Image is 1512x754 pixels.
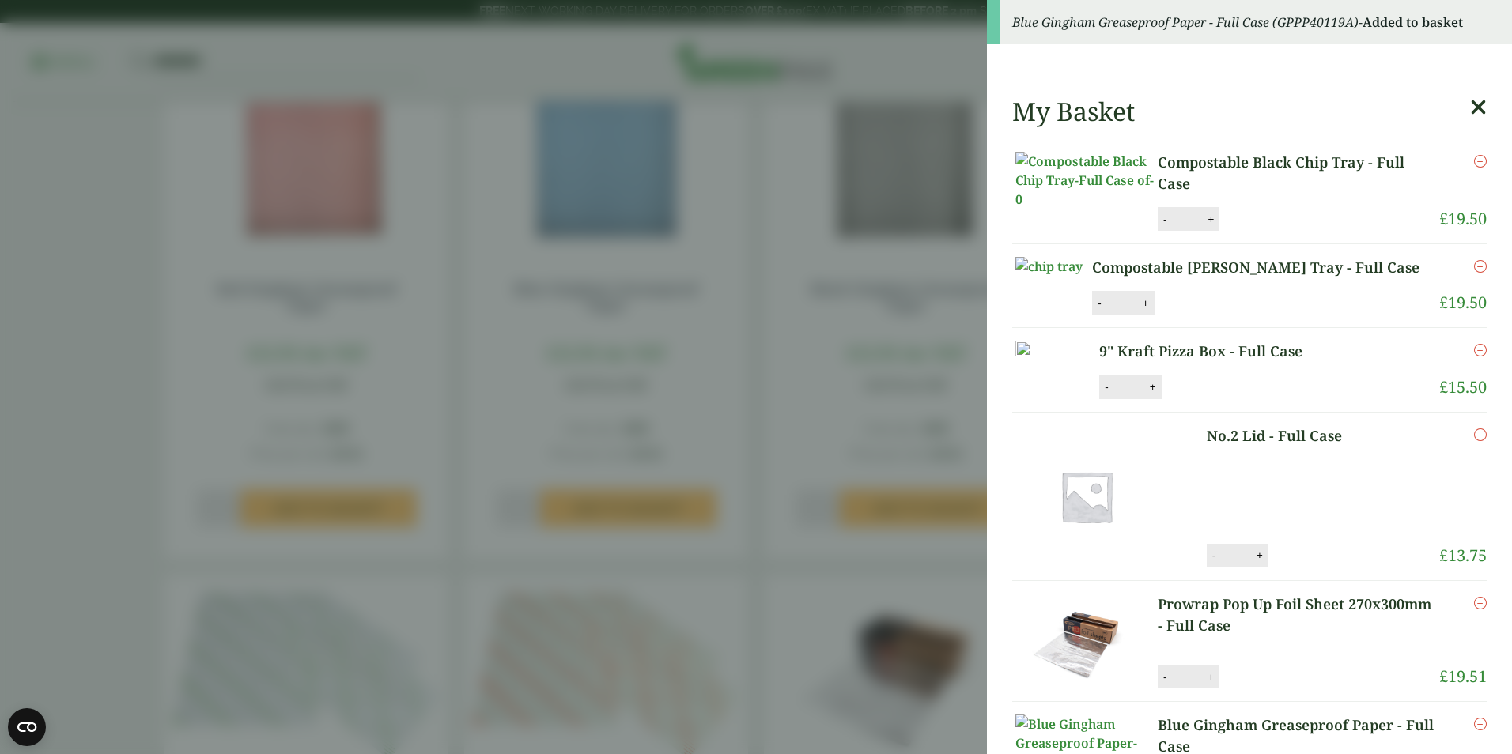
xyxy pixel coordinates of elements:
[1363,13,1463,31] strong: Added to basket
[1208,549,1220,562] button: -
[1474,714,1487,733] a: Remove this item
[1099,341,1370,362] a: 9" Kraft Pizza Box - Full Case
[8,708,46,746] button: Open CMP widget
[1439,376,1448,398] span: £
[1474,152,1487,171] a: Remove this item
[1439,292,1487,313] bdi: 19.50
[1203,670,1219,684] button: +
[1474,425,1487,444] a: Remove this item
[1439,208,1448,229] span: £
[1439,208,1487,229] bdi: 19.50
[1015,425,1158,567] img: Placeholder
[1439,545,1448,566] span: £
[1207,425,1391,447] a: No.2 Lid - Full Case
[1159,213,1171,226] button: -
[1092,257,1429,278] a: Compostable [PERSON_NAME] Tray - Full Case
[1138,296,1154,310] button: +
[1145,380,1161,394] button: +
[1100,380,1113,394] button: -
[1158,594,1439,636] a: Prowrap Pop Up Foil Sheet 270x300mm - Full Case
[1158,152,1439,194] a: Compostable Black Chip Tray - Full Case
[1439,292,1448,313] span: £
[1015,257,1083,276] img: chip tray
[1093,296,1106,310] button: -
[1203,213,1219,226] button: +
[1439,665,1448,687] span: £
[1474,341,1487,360] a: Remove this item
[1015,152,1158,209] img: Compostable Black Chip Tray-Full Case of-0
[1474,594,1487,613] a: Remove this item
[1439,376,1487,398] bdi: 15.50
[1474,257,1487,276] a: Remove this item
[1439,665,1487,687] bdi: 19.51
[1252,549,1268,562] button: +
[1012,96,1135,126] h2: My Basket
[1439,545,1487,566] bdi: 13.75
[1012,13,1359,31] em: Blue Gingham Greaseproof Paper - Full Case (GPPP40119A)
[1159,670,1171,684] button: -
